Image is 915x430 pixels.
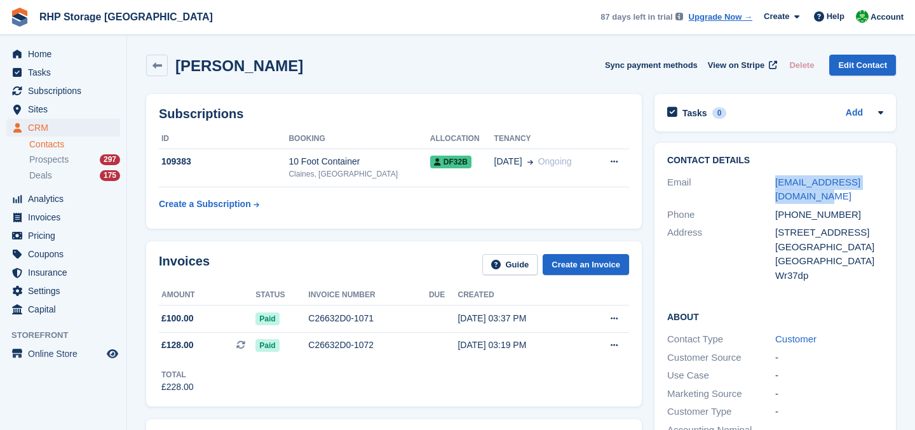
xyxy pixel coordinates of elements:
[308,339,429,352] div: C26632D0-1072
[6,82,120,100] a: menu
[28,190,104,208] span: Analytics
[6,345,120,363] a: menu
[457,339,581,352] div: [DATE] 03:19 PM
[288,155,430,168] div: 10 Foot Container
[856,10,869,23] img: Rod
[430,129,494,149] th: Allocation
[28,82,104,100] span: Subscriptions
[159,129,288,149] th: ID
[667,208,775,222] div: Phone
[482,254,538,275] a: Guide
[689,11,752,24] a: Upgrade Now →
[28,227,104,245] span: Pricing
[605,55,698,76] button: Sync payment methods
[667,225,775,283] div: Address
[10,8,29,27] img: stora-icon-8386f47178a22dfd0bd8f6a31ec36ba5ce8667c1dd55bd0f319d3a0aa187defe.svg
[667,405,775,419] div: Customer Type
[29,169,120,182] a: Deals 175
[682,107,707,119] h2: Tasks
[829,55,896,76] a: Edit Contact
[775,177,860,202] a: [EMAIL_ADDRESS][DOMAIN_NAME]
[6,245,120,263] a: menu
[538,156,572,166] span: Ongoing
[255,285,308,306] th: Status
[871,11,904,24] span: Account
[159,107,629,121] h2: Subscriptions
[288,129,430,149] th: Booking
[775,351,883,365] div: -
[667,332,775,347] div: Contact Type
[775,208,883,222] div: [PHONE_NUMBER]
[764,10,789,23] span: Create
[159,192,259,216] a: Create a Subscription
[28,300,104,318] span: Capital
[712,107,727,119] div: 0
[29,153,120,166] a: Prospects 297
[11,329,126,342] span: Storefront
[6,100,120,118] a: menu
[6,264,120,281] a: menu
[6,190,120,208] a: menu
[28,282,104,300] span: Settings
[600,11,672,24] span: 87 days left in trial
[29,138,120,151] a: Contacts
[667,368,775,383] div: Use Case
[667,175,775,204] div: Email
[667,310,883,323] h2: About
[775,405,883,419] div: -
[703,55,780,76] a: View on Stripe
[161,380,194,394] div: £228.00
[775,387,883,401] div: -
[308,312,429,325] div: C26632D0-1071
[255,339,279,352] span: Paid
[494,129,595,149] th: Tenancy
[6,119,120,137] a: menu
[667,351,775,365] div: Customer Source
[28,100,104,118] span: Sites
[457,312,581,325] div: [DATE] 03:37 PM
[159,198,251,211] div: Create a Subscription
[28,208,104,226] span: Invoices
[675,13,683,20] img: icon-info-grey-7440780725fd019a000dd9b08b2336e03edf1995a4989e88bcd33f0948082b44.svg
[28,45,104,63] span: Home
[105,346,120,361] a: Preview store
[6,282,120,300] a: menu
[775,225,883,240] div: [STREET_ADDRESS]
[775,333,817,344] a: Customer
[543,254,629,275] a: Create an Invoice
[457,285,581,306] th: Created
[161,312,194,325] span: £100.00
[100,154,120,165] div: 297
[255,312,279,325] span: Paid
[29,170,52,182] span: Deals
[775,269,883,283] div: Wr37dp
[846,106,863,121] a: Add
[6,300,120,318] a: menu
[29,154,69,166] span: Prospects
[159,254,210,275] h2: Invoices
[6,64,120,81] a: menu
[28,64,104,81] span: Tasks
[28,245,104,263] span: Coupons
[775,254,883,269] div: [GEOGRAPHIC_DATA]
[161,369,194,380] div: Total
[28,345,104,363] span: Online Store
[28,264,104,281] span: Insurance
[34,6,218,27] a: RHP Storage [GEOGRAPHIC_DATA]
[6,208,120,226] a: menu
[159,155,288,168] div: 109383
[100,170,120,181] div: 175
[775,368,883,383] div: -
[308,285,429,306] th: Invoice number
[161,339,194,352] span: £128.00
[429,285,458,306] th: Due
[667,387,775,401] div: Marketing Source
[827,10,844,23] span: Help
[784,55,819,76] button: Delete
[708,59,764,72] span: View on Stripe
[159,285,255,306] th: Amount
[6,45,120,63] a: menu
[6,227,120,245] a: menu
[775,240,883,255] div: [GEOGRAPHIC_DATA]
[430,156,471,168] span: DF32B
